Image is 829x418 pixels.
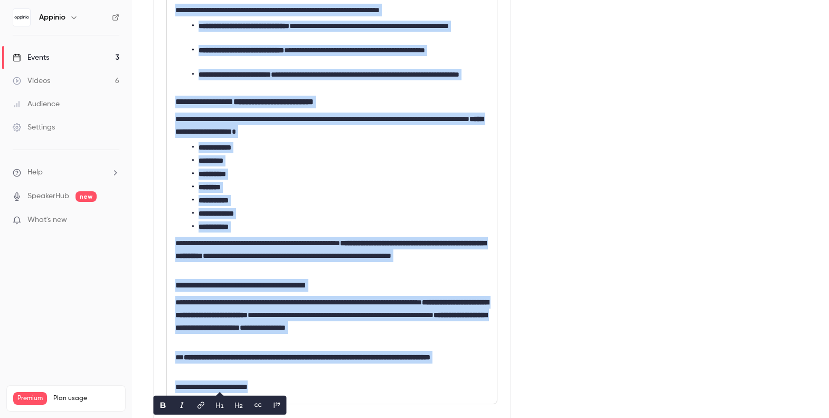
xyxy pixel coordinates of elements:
[27,215,67,226] span: What's new
[13,9,30,26] img: Appinio
[107,216,119,225] iframe: Noticeable Trigger
[13,99,60,109] div: Audience
[53,394,119,403] span: Plan usage
[192,397,209,414] button: link
[154,397,171,414] button: bold
[173,397,190,414] button: italic
[27,191,69,202] a: SpeakerHub
[13,167,119,178] li: help-dropdown-opener
[27,167,43,178] span: Help
[13,392,47,405] span: Premium
[13,52,49,63] div: Events
[13,122,55,133] div: Settings
[268,397,285,414] button: blockquote
[39,12,65,23] h6: Appinio
[13,76,50,86] div: Videos
[76,191,97,202] span: new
